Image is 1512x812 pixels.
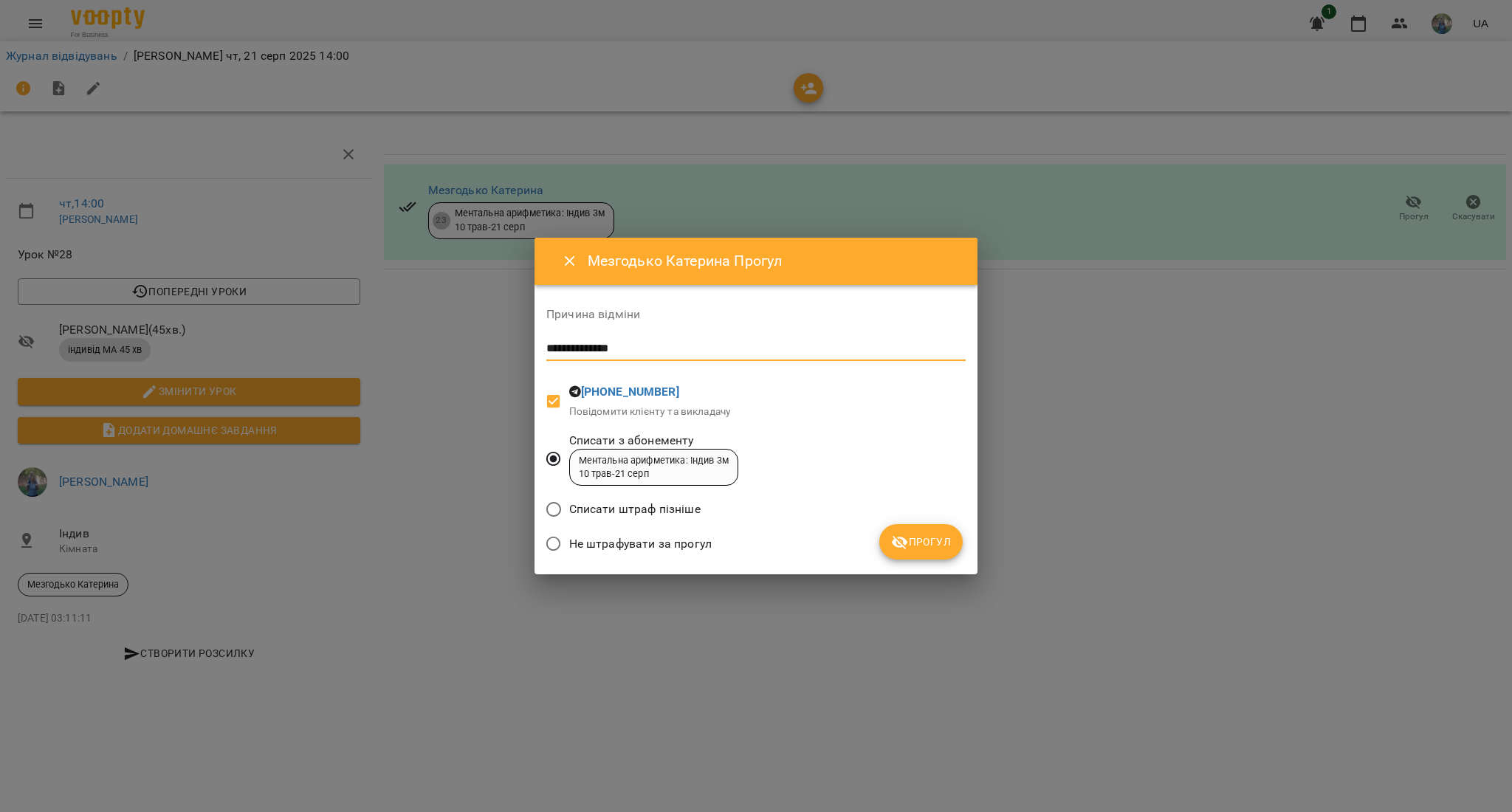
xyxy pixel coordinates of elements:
h6: Мезгодько Катерина Прогул [588,250,960,272]
button: Прогул [879,524,963,560]
span: Не штрафувати за прогул [569,535,712,553]
span: Прогул [891,533,951,551]
label: Причина відміни [546,309,966,320]
a: [PHONE_NUMBER] [581,385,679,399]
button: Close [552,244,588,279]
span: Списати з абонементу [569,432,738,450]
span: Списати штраф пізніше [569,500,701,518]
div: Ментальна арифметика: Індив 3м 10 трав - 21 серп [579,454,729,481]
p: Повідомити клієнту та викладачу [569,405,732,419]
